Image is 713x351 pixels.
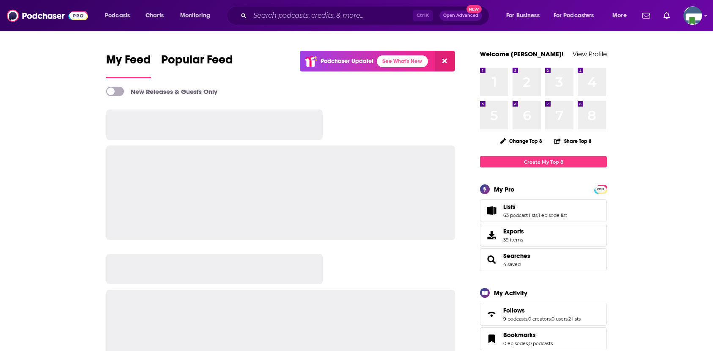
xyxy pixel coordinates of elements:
[551,316,568,322] a: 0 users
[683,6,702,25] button: Show profile menu
[483,308,500,320] a: Follows
[7,8,88,24] img: Podchaser - Follow, Share and Rate Podcasts
[483,333,500,345] a: Bookmarks
[480,327,607,350] span: Bookmarks
[548,9,606,22] button: open menu
[551,316,551,322] span: ,
[683,6,702,25] span: Logged in as KCMedia
[538,212,567,218] a: 1 episode list
[443,14,478,18] span: Open Advanced
[503,307,525,314] span: Follows
[321,58,373,65] p: Podchaser Update!
[413,10,433,21] span: Ctrl K
[503,307,581,314] a: Follows
[568,316,568,322] span: ,
[106,87,217,96] a: New Releases & Guests Only
[494,185,515,193] div: My Pro
[503,203,567,211] a: Lists
[503,252,530,260] a: Searches
[483,229,500,241] span: Exports
[506,10,540,22] span: For Business
[161,52,233,72] span: Popular Feed
[180,10,210,22] span: Monitoring
[480,224,607,247] a: Exports
[503,228,524,235] span: Exports
[503,331,536,339] span: Bookmarks
[503,340,528,346] a: 0 episodes
[140,9,169,22] a: Charts
[537,212,538,218] span: ,
[683,6,702,25] img: User Profile
[480,303,607,326] span: Follows
[529,340,553,346] a: 0 podcasts
[480,50,564,58] a: Welcome [PERSON_NAME]!
[500,9,550,22] button: open menu
[106,52,151,72] span: My Feed
[660,8,673,23] a: Show notifications dropdown
[161,52,233,78] a: Popular Feed
[503,212,537,218] a: 63 podcast lists
[106,52,151,78] a: My Feed
[99,9,141,22] button: open menu
[573,50,607,58] a: View Profile
[606,9,637,22] button: open menu
[503,316,527,322] a: 9 podcasts
[480,156,607,167] a: Create My Top 8
[377,55,428,67] a: See What's New
[612,10,627,22] span: More
[639,8,653,23] a: Show notifications dropdown
[480,248,607,271] span: Searches
[503,237,524,243] span: 39 items
[439,11,482,21] button: Open AdvancedNew
[528,316,551,322] a: 0 creators
[483,205,500,217] a: Lists
[568,316,581,322] a: 2 lists
[483,254,500,266] a: Searches
[105,10,130,22] span: Podcasts
[480,199,607,222] span: Lists
[466,5,482,13] span: New
[495,136,547,146] button: Change Top 8
[145,10,164,22] span: Charts
[554,10,594,22] span: For Podcasters
[527,316,528,322] span: ,
[503,203,516,211] span: Lists
[174,9,221,22] button: open menu
[554,133,592,149] button: Share Top 8
[503,331,553,339] a: Bookmarks
[503,261,521,267] a: 4 saved
[250,9,413,22] input: Search podcasts, credits, & more...
[235,6,497,25] div: Search podcasts, credits, & more...
[494,289,527,297] div: My Activity
[595,186,606,192] a: PRO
